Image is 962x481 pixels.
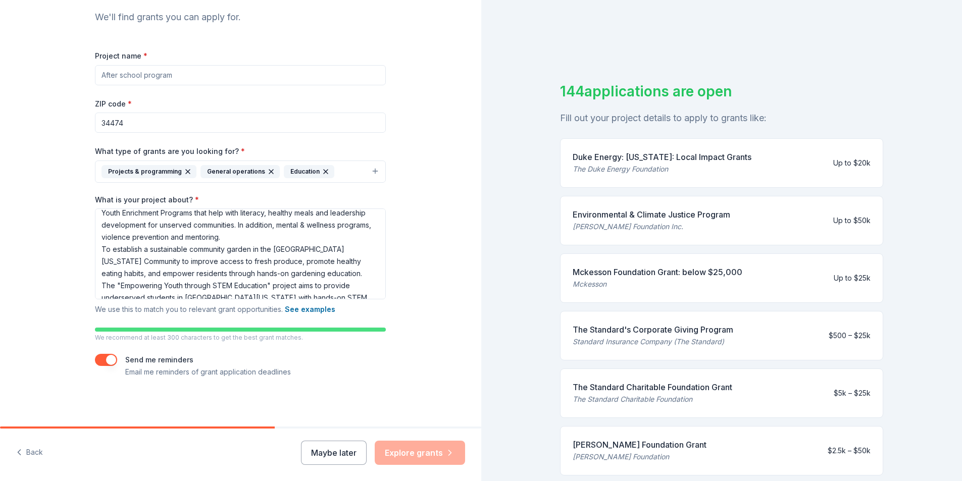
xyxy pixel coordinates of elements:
div: Fill out your project details to apply to grants like: [560,110,883,126]
textarea: Youth Enrichment Programs that help with literacy, healthy meals and leadership development for u... [95,208,386,299]
div: The Duke Energy Foundation [573,163,751,175]
input: 12345 (U.S. only) [95,113,386,133]
div: 144 applications are open [560,81,883,102]
div: Up to $20k [833,157,871,169]
div: [PERSON_NAME] Foundation Inc. [573,221,730,233]
p: Email me reminders of grant application deadlines [125,366,291,378]
button: Back [16,442,43,463]
div: $2.5k – $50k [828,445,871,457]
div: General operations [200,165,280,178]
button: See examples [285,303,335,315]
div: $500 – $25k [829,330,871,342]
div: Standard Insurance Company (The Standard) [573,336,733,348]
div: Up to $25k [834,272,871,284]
label: What type of grants are you looking for? [95,146,245,156]
label: ZIP code [95,99,132,109]
p: We recommend at least 300 characters to get the best grant matches. [95,334,386,342]
div: Mckesson Foundation Grant: below $25,000 [573,266,742,278]
div: Projects & programming [102,165,196,178]
div: Duke Energy: [US_STATE]: Local Impact Grants [573,151,751,163]
div: Up to $50k [833,215,871,227]
button: Projects & programmingGeneral operationsEducation [95,161,386,183]
div: Education [284,165,334,178]
input: After school program [95,65,386,85]
div: [PERSON_NAME] Foundation [573,451,706,463]
div: The Standard Charitable Foundation [573,393,732,405]
label: Send me reminders [125,355,193,364]
div: The Standard's Corporate Giving Program [573,324,733,336]
div: [PERSON_NAME] Foundation Grant [573,439,706,451]
div: $5k – $25k [834,387,871,399]
div: We'll find grants you can apply for. [95,9,386,25]
span: We use this to match you to relevant grant opportunities. [95,305,335,313]
div: The Standard Charitable Foundation Grant [573,381,732,393]
div: Environmental & Climate Justice Program [573,208,730,221]
label: Project name [95,51,147,61]
button: Maybe later [301,441,367,465]
div: Mckesson [573,278,742,290]
label: What is your project about? [95,195,199,205]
